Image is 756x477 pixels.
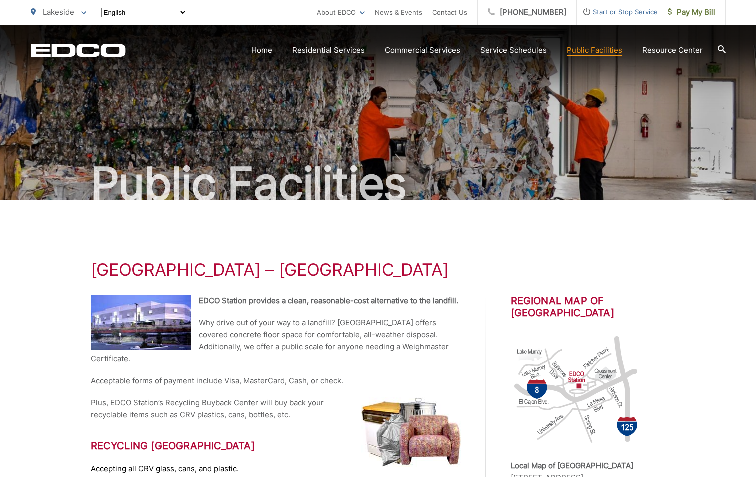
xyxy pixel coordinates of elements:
span: Pay My Bill [668,6,715,18]
h2: Recycling [GEOGRAPHIC_DATA] [91,440,461,452]
p: Why drive out of your way to a landfill? [GEOGRAPHIC_DATA] offers covered concrete floor space fo... [91,317,461,365]
a: Public Facilities [567,44,622,56]
a: Contact Us [432,6,467,18]
img: map [511,330,641,450]
h2: Regional Map of [GEOGRAPHIC_DATA] [511,295,666,319]
a: Service Schedules [480,44,547,56]
p: Acceptable forms of payment include Visa, MasterCard, Cash, or check. [91,375,461,387]
img: Bulky Trash [361,397,461,467]
a: Residential Services [292,44,365,56]
select: Select a language [101,8,187,17]
a: Home [251,44,272,56]
a: Commercial Services [385,44,460,56]
img: EDCO Station La Mesa [91,295,191,350]
p: Plus, EDCO Station’s Recycling Buyback Center will buy back your recyclable items such as CRV pla... [91,397,461,421]
a: Resource Center [642,44,703,56]
a: News & Events [375,6,422,18]
span: Lakeside [43,7,74,17]
h2: Public Facilities [31,159,726,209]
a: About EDCO [317,6,365,18]
a: EDCD logo. Return to the homepage. [31,43,126,57]
strong: EDCO Station provides a clean, reasonable-cost alternative to the landfill. [199,296,458,305]
strong: Local Map of [GEOGRAPHIC_DATA] [511,461,633,470]
h1: [GEOGRAPHIC_DATA] – [GEOGRAPHIC_DATA] [91,260,666,280]
span: Accepting all CRV glass, cans, and plastic. [91,464,239,473]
